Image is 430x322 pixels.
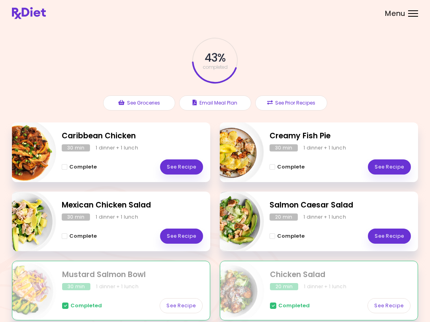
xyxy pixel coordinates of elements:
a: See Recipe - Salmon Caesar Salad [368,229,411,244]
img: Info - Salmon Caesar Salad [198,188,264,254]
div: 1 dinner + 1 lunch [304,283,346,290]
div: 1 dinner + 1 lunch [303,144,346,151]
img: Info - Creamy Fish Pie [198,119,264,185]
img: RxDiet [12,7,46,19]
div: 1 dinner + 1 lunch [96,213,138,221]
span: Completed [278,303,310,309]
div: 1 dinner + 1 lunch [96,144,138,151]
span: Complete [69,164,97,170]
button: Complete - Creamy Fish Pie [270,162,305,172]
div: 30 min [62,144,90,151]
a: See Recipe - Chicken Salad [367,298,410,313]
a: See Recipe - Caribbean Chicken [160,159,203,175]
a: See Recipe - Mustard Salmon Bowl [160,298,203,313]
span: Completed [70,303,102,309]
div: 30 min [270,144,298,151]
button: Complete - Mexican Chicken Salad [62,231,97,241]
span: 43 % [205,51,225,65]
span: Complete [277,233,305,239]
span: Complete [277,164,305,170]
div: 1 dinner + 1 lunch [96,283,139,290]
h2: Mustard Salmon Bowl [62,269,203,281]
div: 30 min [62,213,90,221]
button: See Prior Recipes [255,95,327,111]
a: See Recipe - Creamy Fish Pie [368,159,411,175]
h2: Chicken Salad [270,269,410,281]
button: Complete - Caribbean Chicken [62,162,97,172]
span: Complete [69,233,97,239]
div: 30 min [62,283,90,290]
h2: Caribbean Chicken [62,130,203,142]
button: Complete - Salmon Caesar Salad [270,231,305,241]
a: See Recipe - Mexican Chicken Salad [160,229,203,244]
h2: Creamy Fish Pie [270,130,411,142]
button: See Groceries [103,95,175,111]
button: Email Meal Plan [179,95,251,111]
span: completed [203,65,228,70]
h2: Salmon Caesar Salad [270,200,411,211]
div: 1 dinner + 1 lunch [303,213,346,221]
div: 20 min [270,283,298,290]
span: Menu [385,10,405,17]
div: 20 min [270,213,298,221]
h2: Mexican Chicken Salad [62,200,203,211]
